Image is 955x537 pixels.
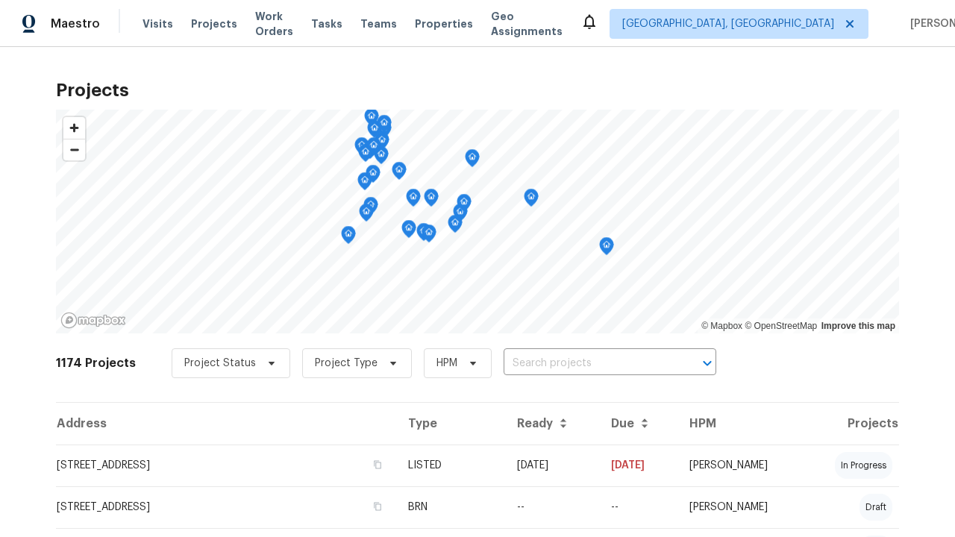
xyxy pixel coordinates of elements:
div: Map marker [424,189,439,212]
td: BRN [396,486,505,528]
div: Map marker [375,132,389,155]
span: Project Status [184,356,256,371]
th: Address [56,403,396,445]
td: [DATE] [599,445,677,486]
span: Visits [143,16,173,31]
div: Map marker [359,204,374,227]
span: Properties [415,16,473,31]
div: Map marker [357,172,372,195]
button: Open [697,353,718,374]
canvas: Map [56,110,899,333]
div: Map marker [392,162,407,185]
div: Map marker [341,226,356,249]
div: Map marker [422,224,436,248]
th: Due [599,403,677,445]
div: Map marker [453,204,468,227]
div: Map marker [377,115,392,138]
button: Zoom in [63,117,85,139]
span: Project Type [315,356,378,371]
a: Mapbox homepage [60,312,126,329]
div: Map marker [374,146,389,169]
th: Ready [505,403,599,445]
td: -- [599,486,677,528]
span: Maestro [51,16,100,31]
span: Projects [191,16,237,31]
span: Work Orders [255,9,293,39]
input: Search projects [504,352,674,375]
button: Copy Address [371,458,384,471]
div: Map marker [358,144,373,167]
span: Zoom out [63,139,85,160]
div: draft [859,494,892,521]
div: Map marker [363,197,378,220]
td: [STREET_ADDRESS] [56,486,396,528]
td: [STREET_ADDRESS] [56,445,396,486]
a: Mapbox [701,321,742,331]
th: Type [396,403,505,445]
h2: Projects [56,83,899,98]
a: Improve this map [821,321,895,331]
span: Teams [360,16,397,31]
h2: 1174 Projects [56,356,136,371]
td: [PERSON_NAME] [677,445,804,486]
th: Projects [804,403,899,445]
div: Map marker [524,189,539,212]
div: Map marker [401,220,416,243]
button: Zoom out [63,139,85,160]
div: Map marker [366,137,381,160]
div: Map marker [416,223,431,246]
td: LISTED [396,445,505,486]
div: Map marker [366,165,381,188]
div: Map marker [465,149,480,172]
th: HPM [677,403,804,445]
span: [GEOGRAPHIC_DATA], [GEOGRAPHIC_DATA] [622,16,834,31]
td: -- [505,486,599,528]
td: [PERSON_NAME] [677,486,804,528]
a: OpenStreetMap [745,321,817,331]
span: Tasks [311,19,342,29]
div: Map marker [367,120,382,143]
div: Map marker [354,137,369,160]
div: Map marker [363,141,378,164]
div: Map marker [364,108,379,131]
div: Map marker [599,237,614,260]
div: Map marker [406,189,421,212]
div: Map marker [448,215,463,238]
button: Copy Address [371,500,384,513]
span: HPM [436,356,457,371]
span: Geo Assignments [491,9,563,39]
div: Map marker [457,194,472,217]
div: in progress [835,452,892,479]
td: [DATE] [505,445,599,486]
